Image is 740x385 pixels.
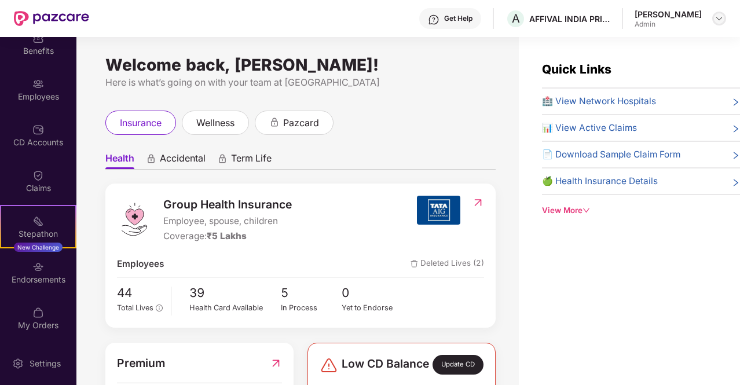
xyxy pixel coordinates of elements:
[472,197,484,208] img: RedirectIcon
[32,32,44,44] img: svg+xml;base64,PHN2ZyBpZD0iQmVuZWZpdHMiIHhtbG5zPSJodHRwOi8vd3d3LnczLm9yZy8yMDAwL3N2ZyIgd2lkdGg9Ij...
[731,123,740,135] span: right
[105,75,496,90] div: Here is what’s going on with your team at [GEOGRAPHIC_DATA]
[542,62,611,76] span: Quick Links
[542,174,658,188] span: 🍏 Health Insurance Details
[117,354,165,372] span: Premium
[411,257,484,271] span: Deleted Lives (2)
[32,215,44,227] img: svg+xml;base64,PHN2ZyB4bWxucz0iaHR0cDovL3d3dy53My5vcmcvMjAwMC9zdmciIHdpZHRoPSIyMSIgaGVpZ2h0PSIyMC...
[283,116,319,130] span: pazcard
[417,196,460,225] img: insurerIcon
[281,284,342,303] span: 5
[32,170,44,181] img: svg+xml;base64,PHN2ZyBpZD0iQ2xhaW0iIHhtbG5zPSJodHRwOi8vd3d3LnczLm9yZy8yMDAwL3N2ZyIgd2lkdGg9IjIwIi...
[428,14,439,25] img: svg+xml;base64,PHN2ZyBpZD0iSGVscC0zMngzMiIgeG1sbnM9Imh0dHA6Ly93d3cudzMub3JnLzIwMDAvc3ZnIiB3aWR0aD...
[635,9,702,20] div: [PERSON_NAME]
[342,355,429,375] span: Low CD Balance
[156,305,162,311] span: info-circle
[269,117,280,127] div: animation
[320,356,338,375] img: svg+xml;base64,PHN2ZyBpZD0iRGFuZ2VyLTMyeDMyIiB4bWxucz0iaHR0cDovL3d3dy53My5vcmcvMjAwMC9zdmciIHdpZH...
[715,14,724,23] img: svg+xml;base64,PHN2ZyBpZD0iRHJvcGRvd24tMzJ4MzIiIHhtbG5zPSJodHRwOi8vd3d3LnczLm9yZy8yMDAwL3N2ZyIgd2...
[731,150,740,162] span: right
[342,302,403,314] div: Yet to Endorse
[731,97,740,108] span: right
[542,121,637,135] span: 📊 View Active Claims
[163,196,292,213] span: Group Health Insurance
[117,303,153,312] span: Total Lives
[117,257,164,271] span: Employees
[529,13,610,24] div: AFFIVAL INDIA PRIVATE LIMITED
[163,229,292,243] div: Coverage:
[1,228,75,240] div: Stepathon
[14,243,63,252] div: New Challenge
[217,153,228,164] div: animation
[196,116,235,130] span: wellness
[105,60,496,69] div: Welcome back, [PERSON_NAME]!
[635,20,702,29] div: Admin
[117,202,152,237] img: logo
[731,177,740,188] span: right
[117,284,163,303] span: 44
[146,153,156,164] div: animation
[189,302,281,314] div: Health Card Available
[26,358,64,369] div: Settings
[105,152,134,169] span: Health
[160,152,206,169] span: Accidental
[433,355,483,375] div: Update CD
[32,261,44,273] img: svg+xml;base64,PHN2ZyBpZD0iRW5kb3JzZW1lbnRzIiB4bWxucz0iaHR0cDovL3d3dy53My5vcmcvMjAwMC9zdmciIHdpZH...
[32,78,44,90] img: svg+xml;base64,PHN2ZyBpZD0iRW1wbG95ZWVzIiB4bWxucz0iaHR0cDovL3d3dy53My5vcmcvMjAwMC9zdmciIHdpZHRoPS...
[542,204,740,217] div: View More
[281,302,342,314] div: In Process
[231,152,272,169] span: Term Life
[583,207,590,214] span: down
[342,284,403,303] span: 0
[411,260,418,267] img: deleteIcon
[444,14,472,23] div: Get Help
[542,148,680,162] span: 📄 Download Sample Claim Form
[14,11,89,26] img: New Pazcare Logo
[32,124,44,135] img: svg+xml;base64,PHN2ZyBpZD0iQ0RfQWNjb3VudHMiIGRhdGEtbmFtZT0iQ0QgQWNjb3VudHMiIHhtbG5zPSJodHRwOi8vd3...
[163,214,292,228] span: Employee, spouse, children
[270,354,282,372] img: RedirectIcon
[189,284,281,303] span: 39
[207,230,247,241] span: ₹5 Lakhs
[12,358,24,369] img: svg+xml;base64,PHN2ZyBpZD0iU2V0dGluZy0yMHgyMCIgeG1sbnM9Imh0dHA6Ly93d3cudzMub3JnLzIwMDAvc3ZnIiB3aW...
[32,307,44,318] img: svg+xml;base64,PHN2ZyBpZD0iTXlfT3JkZXJzIiBkYXRhLW5hbWU9Ik15IE9yZGVycyIgeG1sbnM9Imh0dHA6Ly93d3cudz...
[542,94,656,108] span: 🏥 View Network Hospitals
[512,12,520,25] span: A
[120,116,162,130] span: insurance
